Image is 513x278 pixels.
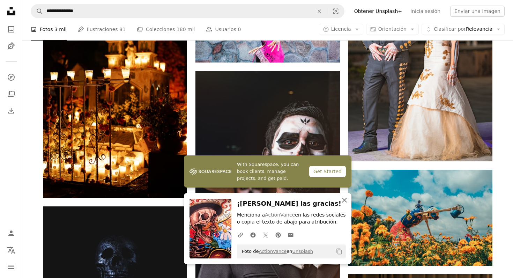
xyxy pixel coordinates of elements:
[348,50,492,56] a: mujer con vestido blanco sin mangas con sombrero tejido marrón
[237,199,346,209] h3: ¡[PERSON_NAME] las gracias!
[31,5,43,18] button: Buscar en Unsplash
[366,24,419,35] button: Orientación
[259,228,272,242] a: Comparte en Twitter
[272,228,284,242] a: Comparte en Pinterest
[406,6,445,17] a: Inicia sesión
[312,5,327,18] button: Borrar
[247,228,259,242] a: Comparte en Facebook
[237,161,304,182] span: With Squarespace, you can book clients, manage projects, and get paid.
[31,4,344,18] form: Encuentra imágenes en todo el sitio
[292,249,313,254] a: Unsplash
[4,87,18,101] a: Colecciones
[4,39,18,53] a: Ilustraciones
[309,166,346,177] div: Get Started
[137,18,195,41] a: Colecciones 180 mil
[259,249,287,254] a: ActionVance
[378,26,407,32] span: Orientación
[177,25,195,33] span: 180 mil
[4,104,18,118] a: Historial de descargas
[331,26,351,32] span: Licencia
[434,26,466,32] span: Clasificar por
[189,166,231,177] img: file-1747939142011-51e5cc87e3c9
[4,22,18,36] a: Fotos
[4,70,18,84] a: Explorar
[348,214,492,221] a: Una persona con una prenda en un campo de flores
[4,260,18,274] button: Menú
[434,26,492,33] span: Relevancia
[265,212,295,218] a: ActionVance
[4,4,18,20] a: Inicio — Unsplash
[333,246,345,257] button: Copiar al portapapeles
[284,228,297,242] a: Comparte por correo electrónico
[238,246,313,257] span: Foto de en
[206,18,241,41] a: Usuarios 0
[450,6,505,17] button: Enviar una imagen
[319,24,363,35] button: Licencia
[43,87,187,93] a: Un grupo de velas se enciende frente a una iglesia
[184,155,351,188] a: With Squarespace, you can book clients, manage projects, and get paid.Get Started
[4,226,18,240] a: Iniciar sesión / Registrarse
[237,212,346,226] p: Menciona a en las redes sociales o copia el texto de abajo para atribución.
[43,251,187,257] a: Accesorio de calavera de color plateado sobre superficie negra
[238,25,241,33] span: 0
[422,24,505,35] button: Clasificar porRelevancia
[119,25,126,33] span: 81
[78,18,126,41] a: Ilustraciones 81
[4,243,18,257] button: Idioma
[327,5,344,18] button: Búsqueda visual
[348,170,492,266] img: Una persona con una prenda en un campo de flores
[350,6,406,17] a: Obtener Unsplash+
